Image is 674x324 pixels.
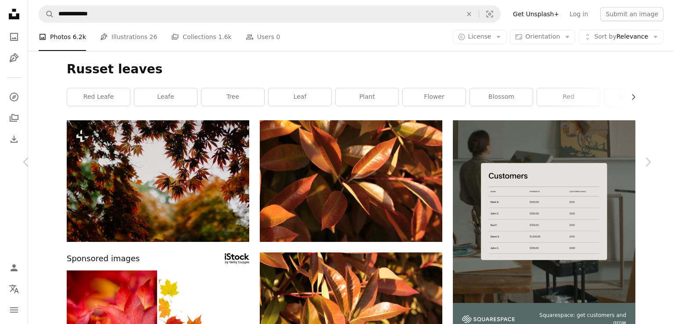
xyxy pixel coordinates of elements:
[100,23,157,51] a: Illustrations 26
[5,88,23,106] a: Explore
[246,23,280,51] a: Users 0
[5,259,23,277] a: Log in / Sign up
[260,309,442,317] a: a close up of a bush with red leaves
[468,33,491,40] span: License
[5,109,23,127] a: Collections
[67,120,249,242] img: Autumn leaves create a colorful canopy overhead.
[525,33,560,40] span: Orientation
[150,32,158,42] span: 26
[218,32,231,42] span: 1.6k
[508,7,564,21] a: Get Unsplash+
[39,6,54,22] button: Search Unsplash
[269,88,331,106] a: leaf
[564,7,593,21] a: Log in
[600,7,663,21] button: Submit an image
[453,30,507,44] button: License
[537,88,600,106] a: red
[479,6,500,22] button: Visual search
[5,49,23,67] a: Illustrations
[67,252,140,265] span: Sponsored images
[459,6,479,22] button: Clear
[510,30,575,44] button: Orientation
[403,88,466,106] a: flower
[625,88,635,106] button: scroll list to the right
[621,120,674,204] a: Next
[260,177,442,185] a: a close up of a tree with red leaves
[594,33,616,40] span: Sort by
[67,177,249,185] a: Autumn leaves create a colorful canopy overhead.
[594,32,648,41] span: Relevance
[67,61,635,77] h1: Russet leaves
[5,301,23,319] button: Menu
[604,88,667,106] a: vegetation
[579,30,663,44] button: Sort byRelevance
[171,23,231,51] a: Collections 1.6k
[67,88,130,106] a: red leafe
[5,28,23,46] a: Photos
[336,88,398,106] a: plant
[276,32,280,42] span: 0
[453,120,635,303] img: file-1747939376688-baf9a4a454ffimage
[134,88,197,106] a: leafe
[462,315,515,323] img: file-1747939142011-51e5cc87e3c9
[5,280,23,298] button: Language
[39,5,501,23] form: Find visuals sitewide
[201,88,264,106] a: tree
[260,120,442,242] img: a close up of a tree with red leaves
[470,88,533,106] a: blossom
